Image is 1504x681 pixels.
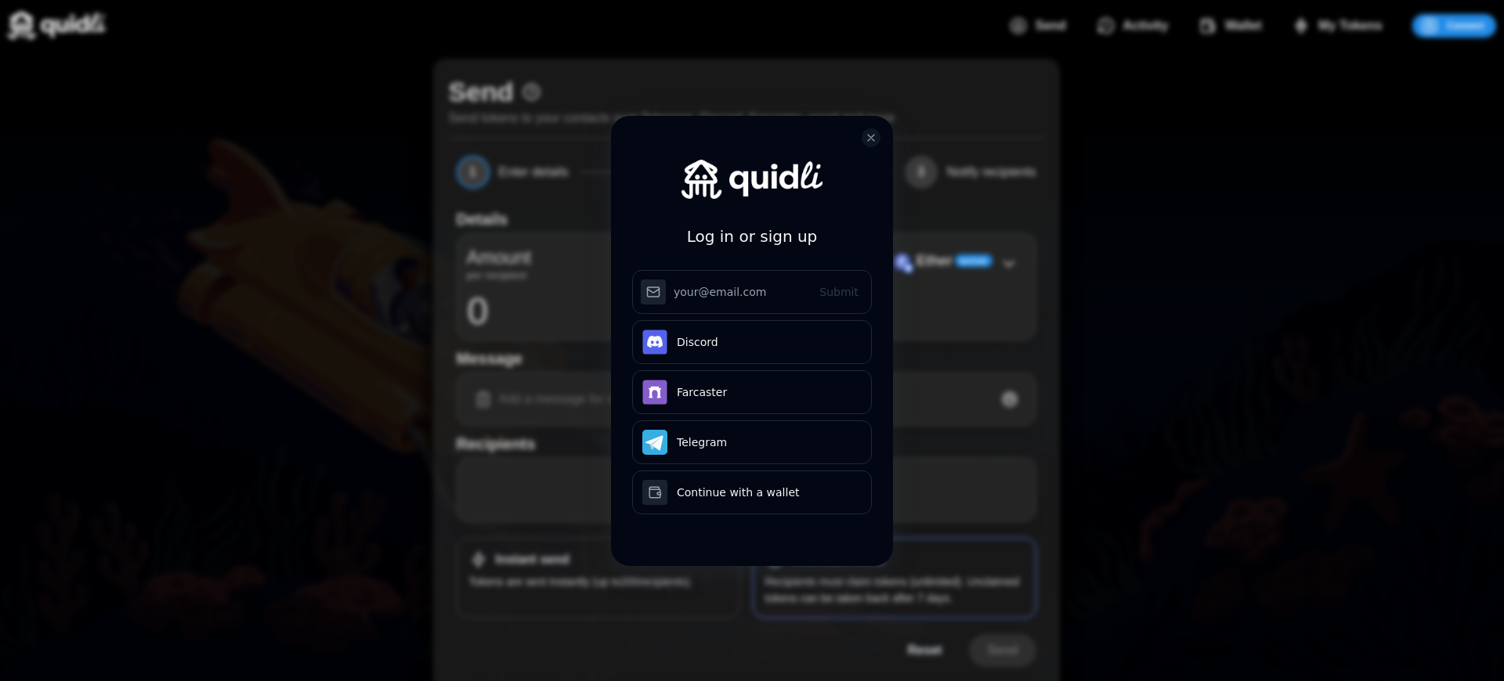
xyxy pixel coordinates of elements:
input: Submit [632,270,872,314]
img: Quidli logo [681,160,822,199]
span: Submit [819,286,859,298]
div: Continue with a wallet [677,483,862,502]
button: close modal [862,128,880,147]
button: Discord [632,320,872,364]
button: Submit [806,272,872,312]
button: Telegram [632,420,872,464]
h3: Log in or sign up [687,224,818,249]
button: Farcaster [632,370,872,414]
button: Continue with a wallet [632,470,872,514]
